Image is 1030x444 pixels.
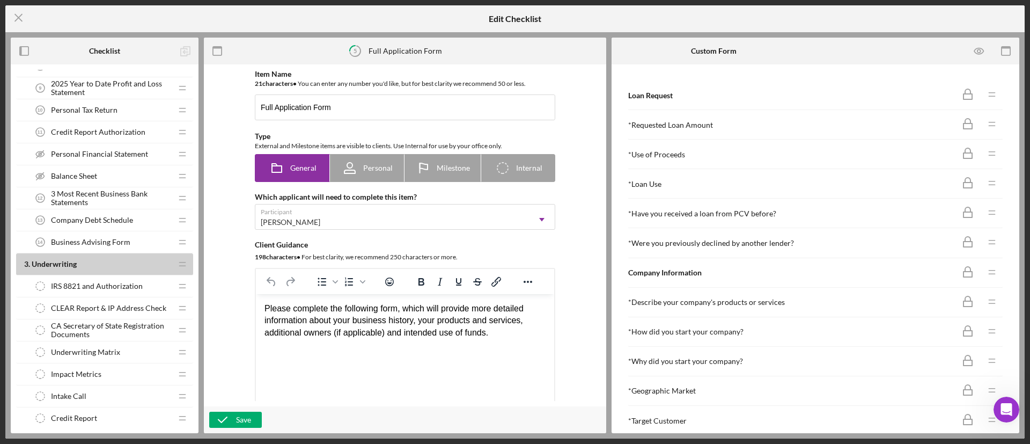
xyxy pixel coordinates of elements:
[51,150,148,158] span: Personal Financial Statement
[38,195,43,201] tspan: 12
[628,91,673,100] b: Loan Request
[255,252,555,263] div: For best clarity, we recommend 250 characters or more.
[489,14,541,24] h5: Edit Checklist
[628,268,702,277] b: Company Information
[51,304,166,312] span: CLEAR Report & IP Address Check
[51,106,117,114] span: Personal Tax Return
[255,241,555,249] div: Client Guidance
[261,218,320,227] div: [PERSON_NAME]
[519,274,537,289] button: Reveal or hide additional toolbar items
[255,70,555,78] div: Item Name
[51,79,172,97] span: 2025 Year to Date Profit and Loss Statement
[255,193,555,201] div: Which applicant will need to complete this item?
[51,370,101,379] span: Impact Metrics
[628,209,954,218] div: * Have you received a loan from PCV before?
[412,274,430,289] button: Bold
[255,132,555,141] div: Type
[255,79,297,88] b: 21 character s •
[340,274,367,289] div: Numbered list
[255,141,555,151] div: External and Milestone items are visible to clients. Use Internal for use by your office only.
[262,274,281,289] button: Undo
[89,47,120,55] b: Checklist
[628,239,954,248] div: * Were you previously declined by another lender?
[38,107,43,113] tspan: 10
[628,387,954,395] div: * Geographic Market
[691,47,737,55] b: Custom Form
[51,348,120,356] span: Underwriting Matrix
[628,357,954,366] div: * Why did you start your company?
[51,282,143,290] span: IRS 8821 and Authorization
[363,164,393,172] span: Personal
[628,121,954,129] div: * Requested Loan Amount
[51,190,172,207] span: 3 Most Recent Business Bank Statements
[628,150,954,159] div: * Use of Proceeds
[256,294,554,414] iframe: Rich Text Area
[313,274,340,289] div: Bullet list
[209,412,262,428] button: Save
[628,180,954,188] div: * Loan Use
[369,47,442,55] div: Full Application Form
[255,253,300,261] b: 198 character s •
[38,129,43,135] tspan: 11
[628,327,954,336] div: * How did you start your company?
[236,412,251,428] div: Save
[994,397,1019,423] iframe: Intercom live chat
[24,259,30,268] span: 3 .
[380,274,399,289] button: Emojis
[468,274,487,289] button: Strikethrough
[487,274,505,289] button: Insert/edit link
[51,238,130,246] span: Business Advising Form
[628,417,954,425] div: * Target Customer
[51,172,97,180] span: Balance Sheet
[51,392,86,401] span: Intake Call
[51,216,133,224] span: Company Debt Schedule
[38,239,43,245] tspan: 14
[437,164,470,172] span: Milestone
[281,274,299,289] button: Redo
[51,322,172,339] span: CA Secretary of State Registration Documents
[354,47,357,54] tspan: 5
[32,259,77,268] span: Underwriting
[431,274,449,289] button: Italic
[255,78,555,89] div: You can enter any number you'd like, but for best clarity we recommend 50 or less.
[628,298,954,307] div: * Describe your company's products or services
[51,128,145,136] span: Credit Report Authorization
[290,164,317,172] span: General
[516,164,542,172] span: Internal
[51,414,97,423] span: Credit Report
[39,85,42,91] tspan: 9
[450,274,468,289] button: Underline
[38,217,43,223] tspan: 13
